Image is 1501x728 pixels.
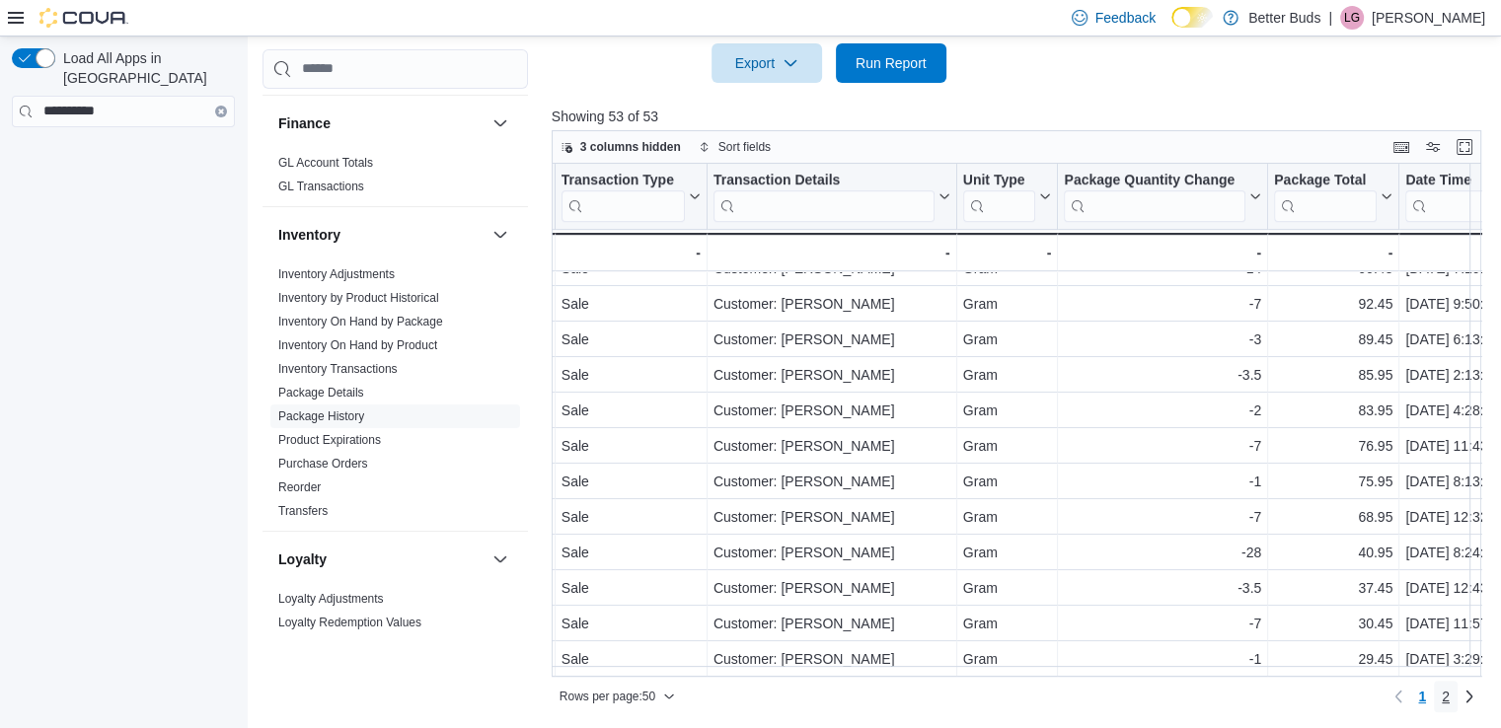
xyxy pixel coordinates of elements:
[962,434,1051,458] div: Gram
[562,292,701,316] div: Sale
[1274,541,1392,564] div: 40.95
[856,53,927,73] span: Run Report
[1064,399,1261,422] div: -2
[1274,505,1392,529] div: 68.95
[713,576,950,600] div: Customer: [PERSON_NAME]
[562,612,701,635] div: Sale
[278,314,443,329] span: Inventory On Hand by Package
[278,385,364,400] span: Package Details
[1274,612,1392,635] div: 30.45
[278,180,364,193] a: GL Transactions
[1064,576,1261,600] div: -3.5
[562,241,701,264] div: -
[562,399,701,422] div: Sale
[1064,292,1261,316] div: -7
[562,541,701,564] div: Sale
[278,315,443,328] a: Inventory On Hand by Package
[962,256,1051,280] div: Gram
[278,591,384,607] span: Loyalty Adjustments
[718,139,771,155] span: Sort fields
[278,615,421,630] span: Loyalty Redemption Values
[712,43,822,83] button: Export
[713,612,950,635] div: Customer: [PERSON_NAME]
[278,480,321,494] a: Reorder
[962,292,1051,316] div: Gram
[263,151,528,206] div: Finance
[1274,576,1392,600] div: 37.45
[1274,363,1392,387] div: 85.95
[1421,135,1445,159] button: Display options
[562,171,685,189] div: Transaction Type
[1064,256,1261,280] div: -14
[1064,171,1245,189] div: Package Quantity Change
[962,171,1051,221] button: Unit Type
[562,171,685,221] div: Transaction Type
[1410,681,1458,712] ul: Pagination for preceding grid
[836,43,946,83] button: Run Report
[962,647,1051,671] div: Gram
[278,457,368,471] a: Purchase Orders
[1344,6,1360,30] span: LG
[278,549,327,569] h3: Loyalty
[713,647,950,671] div: Customer: [PERSON_NAME]
[278,290,439,306] span: Inventory by Product Historical
[723,43,810,83] span: Export
[1274,292,1392,316] div: 92.45
[278,503,328,519] span: Transfers
[713,256,950,280] div: Customer: [PERSON_NAME]
[1064,647,1261,671] div: -1
[278,549,485,569] button: Loyalty
[12,131,235,179] nav: Complex example
[278,616,421,629] a: Loyalty Redemption Values
[962,363,1051,387] div: Gram
[488,223,512,247] button: Inventory
[278,156,373,170] a: GL Account Totals
[278,432,381,448] span: Product Expirations
[278,267,395,281] a: Inventory Adjustments
[713,505,950,529] div: Customer: [PERSON_NAME]
[1064,363,1261,387] div: -3.5
[1458,685,1481,708] a: Next page
[1418,687,1426,706] span: 1
[278,179,364,194] span: GL Transactions
[278,225,340,245] h3: Inventory
[278,362,398,376] a: Inventory Transactions
[962,541,1051,564] div: Gram
[553,135,689,159] button: 3 columns hidden
[1410,681,1434,712] button: Page 1 of 2
[278,386,364,400] a: Package Details
[278,504,328,518] a: Transfers
[278,408,364,424] span: Package History
[55,48,235,88] span: Load All Apps in [GEOGRAPHIC_DATA]
[1064,434,1261,458] div: -7
[263,262,528,531] div: Inventory
[1064,541,1261,564] div: -28
[278,155,373,171] span: GL Account Totals
[1274,399,1392,422] div: 83.95
[552,685,683,708] button: Rows per page:50
[713,171,950,221] button: Transaction Details
[278,291,439,305] a: Inventory by Product Historical
[278,113,485,133] button: Finance
[713,241,950,264] div: -
[562,647,701,671] div: Sale
[1274,647,1392,671] div: 29.45
[562,576,701,600] div: Sale
[39,8,128,28] img: Cova
[1274,470,1392,493] div: 75.95
[1340,6,1364,30] div: Lupe Gutierrez
[488,111,512,135] button: Finance
[562,171,701,221] button: Transaction Type
[263,587,528,642] div: Loyalty
[713,171,935,189] div: Transaction Details
[713,399,950,422] div: Customer: [PERSON_NAME]
[580,139,681,155] span: 3 columns hidden
[560,689,655,704] span: Rows per page : 50
[215,106,227,117] button: Clear input
[488,547,512,571] button: Loyalty
[1064,612,1261,635] div: -7
[962,470,1051,493] div: Gram
[962,241,1051,264] div: -
[1064,171,1245,221] div: Package Quantity Change
[713,541,950,564] div: Customer: [PERSON_NAME]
